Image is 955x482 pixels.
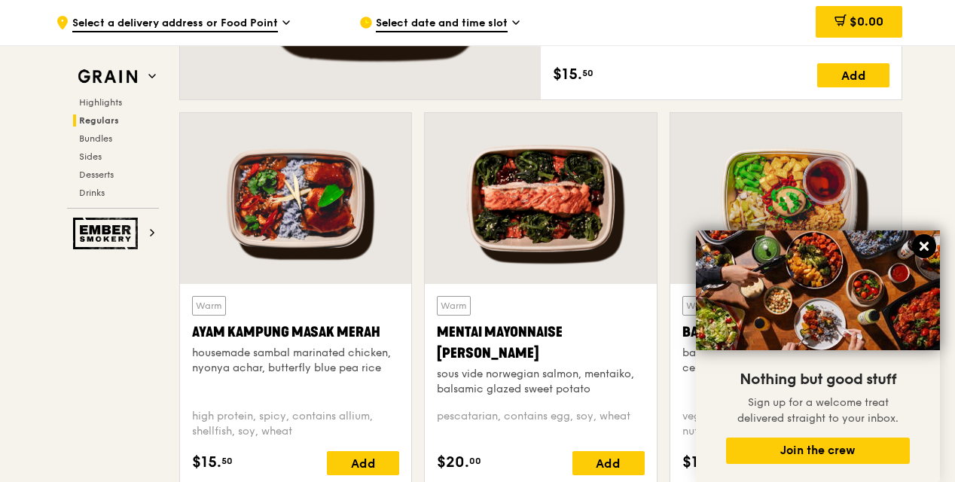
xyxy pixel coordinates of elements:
[737,396,899,425] span: Sign up for a welcome treat delivered straight to your inbox.
[696,230,940,350] img: DSC07876-Edit02-Large.jpeg
[850,14,883,29] span: $0.00
[740,371,896,389] span: Nothing but good stuff
[437,322,644,364] div: Mentai Mayonnaise [PERSON_NAME]
[726,438,910,464] button: Join the crew
[327,451,399,475] div: Add
[682,346,889,376] div: basil scented multigrain rice, braised celery mushroom cabbage, hanjuku egg
[817,63,889,87] div: Add
[79,188,105,198] span: Drinks
[79,151,102,162] span: Sides
[437,451,469,474] span: $20.
[221,455,233,467] span: 50
[73,218,142,249] img: Ember Smokery web logo
[553,63,582,86] span: $15.
[192,451,221,474] span: $15.
[682,451,712,474] span: $14.
[192,322,399,343] div: Ayam Kampung Masak Merah
[912,234,936,258] button: Close
[192,409,399,439] div: high protein, spicy, contains allium, shellfish, soy, wheat
[192,296,226,316] div: Warm
[437,409,644,439] div: pescatarian, contains egg, soy, wheat
[437,296,471,316] div: Warm
[79,115,119,126] span: Regulars
[72,16,278,32] span: Select a delivery address or Food Point
[192,346,399,376] div: housemade sambal marinated chicken, nyonya achar, butterfly blue pea rice
[682,322,889,343] div: Basil Thunder Tea Rice
[79,169,114,180] span: Desserts
[682,409,889,439] div: vegetarian, contains allium, barley, egg, nuts, soy, wheat
[79,133,112,144] span: Bundles
[469,455,481,467] span: 00
[582,67,593,79] span: 50
[437,367,644,397] div: sous vide norwegian salmon, mentaiko, balsamic glazed sweet potato
[376,16,508,32] span: Select date and time slot
[79,97,122,108] span: Highlights
[73,63,142,90] img: Grain web logo
[682,296,716,316] div: Warm
[572,451,645,475] div: Add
